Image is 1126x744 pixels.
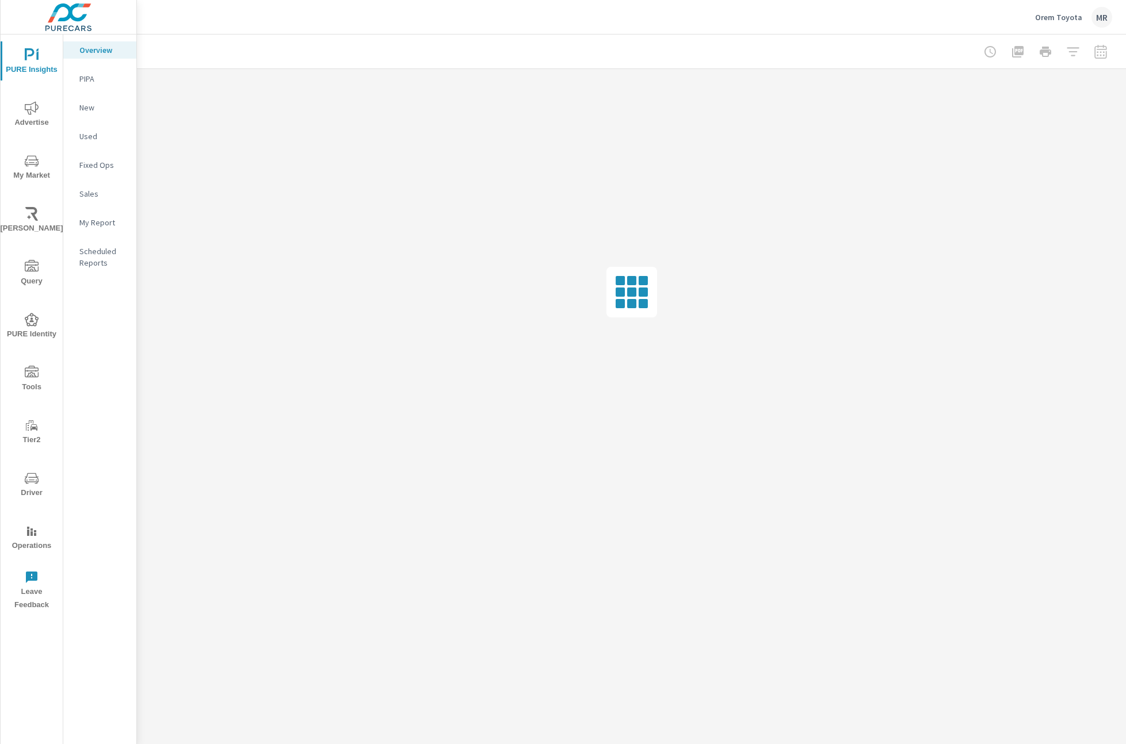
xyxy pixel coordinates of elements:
span: PURE Insights [4,48,59,76]
div: Sales [63,185,136,202]
span: My Market [4,154,59,182]
div: MR [1091,7,1112,28]
div: My Report [63,214,136,231]
div: nav menu [1,34,63,616]
span: Tools [4,366,59,394]
p: Orem Toyota [1035,12,1082,22]
span: Tier2 [4,419,59,447]
span: Advertise [4,101,59,129]
div: Overview [63,41,136,59]
div: Used [63,128,136,145]
p: Scheduled Reports [79,246,127,269]
span: Query [4,260,59,288]
p: Used [79,131,127,142]
div: PIPA [63,70,136,87]
div: Scheduled Reports [63,243,136,271]
p: New [79,102,127,113]
span: Operations [4,524,59,553]
span: Leave Feedback [4,570,59,612]
span: [PERSON_NAME] [4,207,59,235]
p: Overview [79,44,127,56]
div: New [63,99,136,116]
span: Driver [4,471,59,500]
div: Fixed Ops [63,156,136,174]
p: PIPA [79,73,127,85]
p: Fixed Ops [79,159,127,171]
span: PURE Identity [4,313,59,341]
p: My Report [79,217,127,228]
p: Sales [79,188,127,200]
